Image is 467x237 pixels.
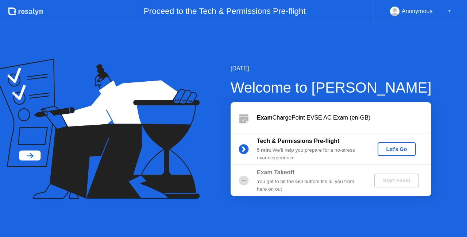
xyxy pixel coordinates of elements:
b: Tech & Permissions Pre-flight [257,138,339,144]
div: ChargePoint EVSE AC Exam (en-GB) [257,113,431,122]
div: Start Exam [377,178,416,183]
div: : We’ll help you prepare for a no-stress exam experience [257,147,362,162]
button: Let's Go [378,142,416,156]
b: Exam [257,114,273,121]
div: Let's Go [381,146,413,152]
div: Welcome to [PERSON_NAME] [231,77,432,98]
div: ▼ [448,7,451,16]
b: 5 min [257,147,270,153]
div: You get to hit the GO button! It’s all you from here on out [257,178,362,193]
b: Exam Takeoff [257,169,294,175]
div: Anonymous [402,7,433,16]
div: [DATE] [231,64,432,73]
button: Start Exam [374,174,419,187]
